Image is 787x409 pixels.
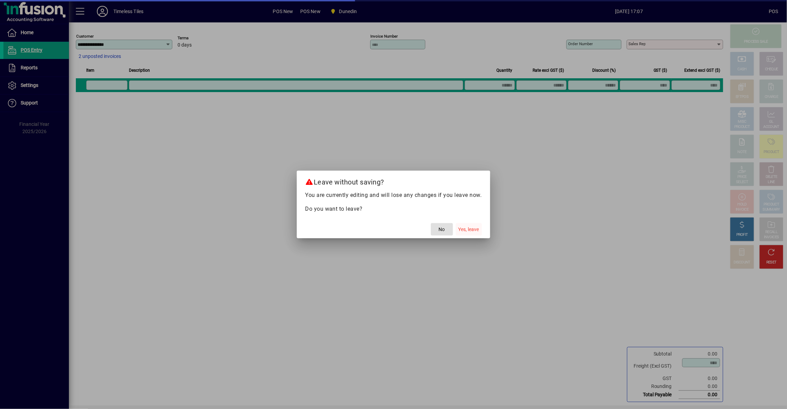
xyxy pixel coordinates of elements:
span: Yes, leave [458,226,479,233]
p: Do you want to leave? [305,205,482,213]
h2: Leave without saving? [297,171,490,191]
button: No [431,223,453,236]
button: Yes, leave [456,223,482,236]
span: No [439,226,445,233]
p: You are currently editing and will lose any changes if you leave now. [305,191,482,199]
